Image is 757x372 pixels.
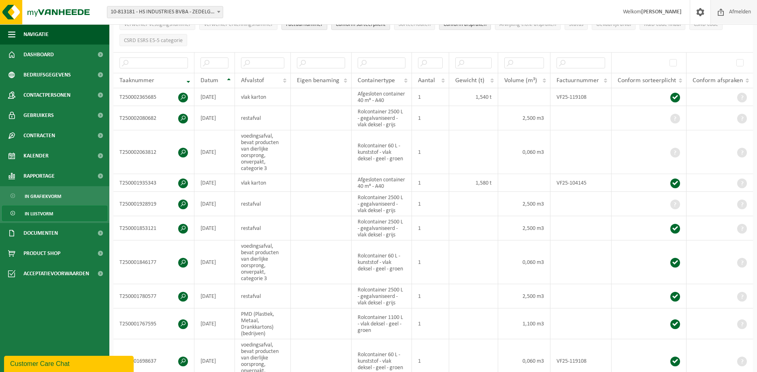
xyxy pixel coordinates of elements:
[504,77,537,84] span: Volume (m³)
[113,284,194,308] td: T250001780577
[412,192,449,216] td: 1
[449,174,498,192] td: 1,580 t
[412,106,449,130] td: 1
[113,88,194,106] td: T250002365685
[119,34,187,46] button: CSRD ESRS E5-5 categorieCSRD ESRS E5-5 categorie: Activate to sort
[412,216,449,240] td: 1
[194,174,235,192] td: [DATE]
[23,24,49,45] span: Navigatie
[412,240,449,284] td: 1
[235,192,290,216] td: restafval
[23,105,54,125] span: Gebruikers
[358,77,395,84] span: Containertype
[498,308,550,339] td: 1,100 m3
[194,88,235,106] td: [DATE]
[23,85,70,105] span: Contactpersonen
[550,174,612,192] td: VF25-104145
[194,106,235,130] td: [DATE]
[412,130,449,174] td: 1
[25,189,61,204] span: In grafiekvorm
[23,243,60,264] span: Product Shop
[498,240,550,284] td: 0,060 m3
[618,77,676,84] span: Conform sorteerplicht
[641,9,682,15] strong: [PERSON_NAME]
[352,192,412,216] td: Rolcontainer 2500 L - gegalvaniseerd - vlak deksel - grijs
[235,308,290,339] td: PMD (Plastiek, Metaal, Drankkartons) (bedrijven)
[2,188,107,204] a: In grafiekvorm
[235,88,290,106] td: vlak karton
[194,308,235,339] td: [DATE]
[352,130,412,174] td: Rolcontainer 60 L - kunststof - vlak deksel - geel - groen
[200,77,218,84] span: Datum
[113,240,194,284] td: T250001846177
[194,192,235,216] td: [DATE]
[23,125,55,146] span: Contracten
[235,284,290,308] td: restafval
[352,240,412,284] td: Rolcontainer 60 L - kunststof - vlak deksel - geel - groen
[498,284,550,308] td: 2,500 m3
[23,45,54,65] span: Dashboard
[25,206,53,221] span: In lijstvorm
[352,174,412,192] td: Afgesloten container 40 m³ - A40
[352,106,412,130] td: Rolcontainer 2500 L - gegalvaniseerd - vlak deksel - grijs
[550,88,612,106] td: VF25-119108
[124,38,183,44] span: CSRD ESRS E5-5 categorie
[107,6,223,18] span: 10-813181 - HS INDUSTRIES BVBA - ZEDELGEM
[2,206,107,221] a: In lijstvorm
[194,240,235,284] td: [DATE]
[418,77,435,84] span: Aantal
[194,130,235,174] td: [DATE]
[235,106,290,130] td: restafval
[352,88,412,106] td: Afgesloten container 40 m³ - A40
[412,88,449,106] td: 1
[113,174,194,192] td: T250001935343
[113,308,194,339] td: T250001767595
[498,106,550,130] td: 2,500 m3
[113,216,194,240] td: T250001853121
[194,284,235,308] td: [DATE]
[412,284,449,308] td: 1
[235,174,290,192] td: vlak karton
[113,130,194,174] td: T250002063812
[113,106,194,130] td: T250002080682
[412,308,449,339] td: 1
[449,88,498,106] td: 1,540 t
[498,216,550,240] td: 2,500 m3
[23,65,71,85] span: Bedrijfsgegevens
[235,216,290,240] td: restafval
[693,77,743,84] span: Conform afspraken
[412,174,449,192] td: 1
[119,77,154,84] span: Taaknummer
[241,77,264,84] span: Afvalstof
[23,223,58,243] span: Documenten
[23,146,49,166] span: Kalender
[23,166,55,186] span: Rapportage
[557,77,599,84] span: Factuurnummer
[352,216,412,240] td: Rolcontainer 2500 L - gegalvaniseerd - vlak deksel - grijs
[4,354,135,372] iframe: chat widget
[23,264,89,284] span: Acceptatievoorwaarden
[235,130,290,174] td: voedingsafval, bevat producten van dierlijke oorsprong, onverpakt, categorie 3
[352,308,412,339] td: Rolcontainer 1100 L - vlak deksel - geel - groen
[194,216,235,240] td: [DATE]
[297,77,339,84] span: Eigen benaming
[235,240,290,284] td: voedingsafval, bevat producten van dierlijke oorsprong, onverpakt, categorie 3
[352,284,412,308] td: Rolcontainer 2500 L - gegalvaniseerd - vlak deksel - grijs
[455,77,484,84] span: Gewicht (t)
[113,192,194,216] td: T250001928919
[498,130,550,174] td: 0,060 m3
[498,192,550,216] td: 2,500 m3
